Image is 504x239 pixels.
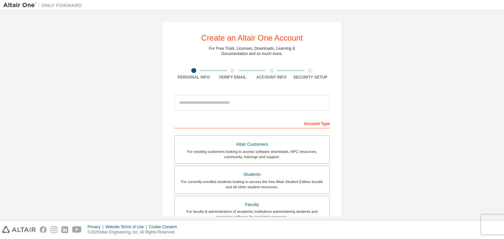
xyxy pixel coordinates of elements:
[178,140,325,149] div: Altair Customers
[209,46,295,56] div: For Free Trials, Licenses, Downloads, Learning & Documentation and so much more.
[2,226,36,233] img: altair_logo.svg
[40,226,47,233] img: facebook.svg
[105,224,149,230] div: Website Terms of Use
[88,230,181,235] p: © 2025 Altair Engineering, Inc. All Rights Reserved.
[72,226,82,233] img: youtube.svg
[291,75,330,80] div: Security Setup
[252,75,291,80] div: Account Info
[51,226,57,233] img: instagram.svg
[149,224,180,230] div: Cookie Consent
[174,75,213,80] div: Personal Info
[178,179,325,190] div: For currently enrolled students looking to access the free Altair Student Edition bundle and all ...
[201,34,303,42] div: Create an Altair One Account
[174,118,330,128] div: Account Type
[3,2,85,9] img: Altair One
[213,75,252,80] div: Verify Email
[88,224,105,230] div: Privacy
[178,149,325,159] div: For existing customers looking to access software downloads, HPC resources, community, trainings ...
[61,226,68,233] img: linkedin.svg
[178,170,325,179] div: Students
[178,200,325,209] div: Faculty
[178,209,325,219] div: For faculty & administrators of academic institutions administering students and accessing softwa...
